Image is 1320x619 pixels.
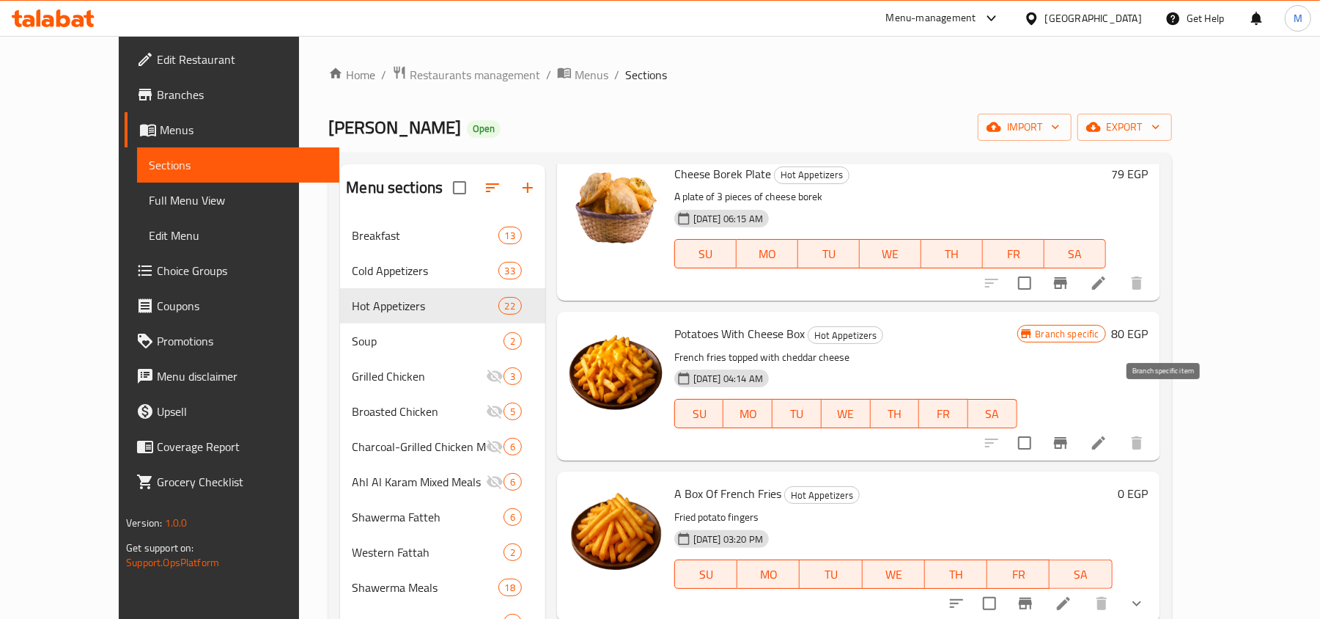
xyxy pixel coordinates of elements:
[674,323,805,345] span: Potatoes With Cheese Box
[346,177,443,199] h2: Menu sections
[499,264,521,278] span: 33
[674,399,724,428] button: SU
[352,508,503,526] div: Shawerma Fatteh
[1055,595,1072,612] a: Edit menu item
[126,538,193,557] span: Get support on:
[137,147,339,183] a: Sections
[681,564,731,585] span: SU
[774,166,849,184] div: Hot Appetizers
[340,359,545,394] div: Grilled Chicken3
[410,66,540,84] span: Restaurants management
[137,183,339,218] a: Full Menu View
[125,42,339,77] a: Edit Restaurant
[989,118,1060,136] span: import
[983,239,1044,268] button: FR
[1077,114,1172,141] button: export
[340,499,545,535] div: Shawerma Fatteh6
[504,403,522,420] div: items
[687,372,769,386] span: [DATE] 04:14 AM
[352,297,498,315] span: Hot Appetizers
[165,513,188,532] span: 1.0.0
[504,546,521,560] span: 2
[504,543,522,561] div: items
[499,581,521,595] span: 18
[157,438,328,455] span: Coverage Report
[925,560,987,589] button: TH
[931,564,981,585] span: TH
[871,399,920,428] button: TH
[925,403,962,425] span: FR
[674,163,771,185] span: Cheese Borek Plate
[499,229,521,243] span: 13
[625,66,667,84] span: Sections
[340,323,545,359] div: Soup2
[352,227,498,244] span: Breakfast
[1009,428,1040,458] span: Select to update
[968,399,1017,428] button: SA
[1294,10,1302,26] span: M
[674,239,737,268] button: SU
[723,399,773,428] button: MO
[352,473,485,491] span: Ahl Al Karam Mixed Meals
[860,239,921,268] button: WE
[125,323,339,359] a: Promotions
[504,438,522,455] div: items
[340,570,545,605] div: Shawerma Meals18
[1050,243,1100,265] span: SA
[504,370,521,384] span: 3
[504,367,522,385] div: items
[125,429,339,464] a: Coverage Report
[742,243,792,265] span: MO
[352,367,485,385] span: Grilled Chicken
[352,332,503,350] span: Soup
[499,299,521,313] span: 22
[504,332,522,350] div: items
[1090,434,1107,452] a: Edit menu item
[1112,323,1148,344] h6: 80 EGP
[504,334,521,348] span: 2
[869,564,919,585] span: WE
[157,262,328,279] span: Choice Groups
[504,510,521,524] span: 6
[863,560,925,589] button: WE
[1118,483,1148,504] h6: 0 EGP
[498,579,522,596] div: items
[352,543,503,561] span: Western Fattah
[569,323,663,417] img: Potatoes With Cheese Box
[125,359,339,394] a: Menu disclaimer
[674,188,1106,206] p: A plate of 3 pieces of cheese borek
[778,403,816,425] span: TU
[352,438,485,455] span: Charcoal-Grilled Chicken Meals
[467,122,501,135] span: Open
[498,262,522,279] div: items
[886,10,976,27] div: Menu-management
[126,553,219,572] a: Support.OpsPlatform
[681,403,718,425] span: SU
[137,218,339,253] a: Edit Menu
[805,564,856,585] span: TU
[498,297,522,315] div: items
[328,65,1171,84] nav: breadcrumb
[504,508,522,526] div: items
[743,564,794,585] span: MO
[785,487,859,504] span: Hot Appetizers
[340,394,545,429] div: Broasted Chicken5
[157,297,328,315] span: Coupons
[475,170,510,205] span: Sort sections
[729,403,767,425] span: MO
[866,243,915,265] span: WE
[1128,595,1146,612] svg: Show Choices
[987,560,1050,589] button: FR
[773,399,822,428] button: TU
[808,326,883,344] div: Hot Appetizers
[1030,327,1105,341] span: Branch specific
[1055,564,1106,585] span: SA
[157,51,328,68] span: Edit Restaurant
[498,227,522,244] div: items
[125,77,339,112] a: Branches
[352,579,498,596] span: Shawerma Meals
